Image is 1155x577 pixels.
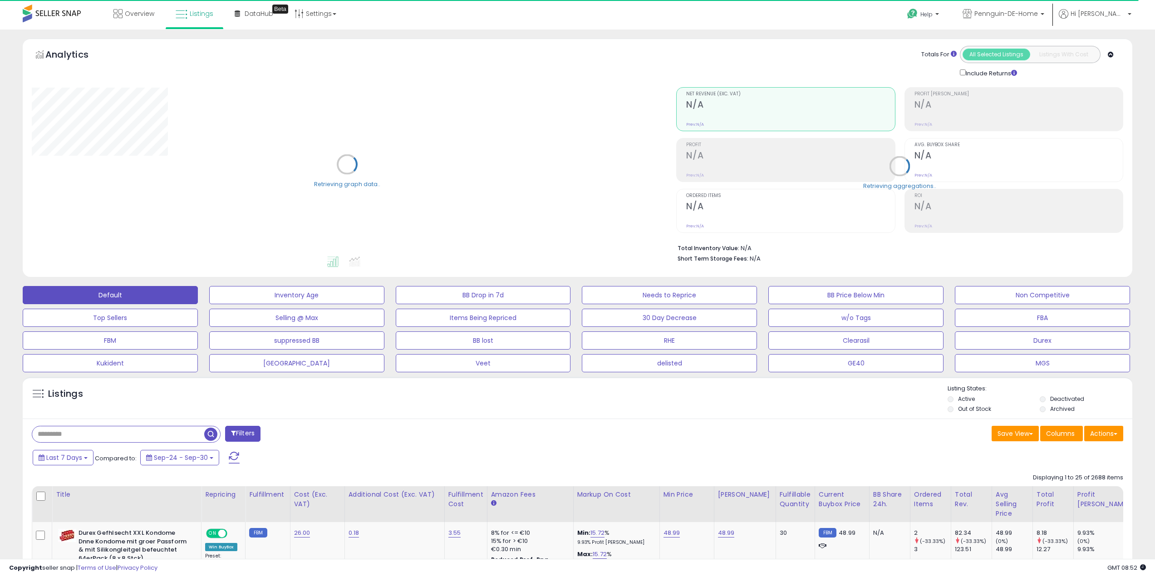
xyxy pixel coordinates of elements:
span: OFF [226,530,241,538]
small: (-33.33%) [1042,538,1068,545]
span: 48.99 [839,528,855,537]
div: Additional Cost (Exc. VAT) [349,490,441,499]
div: Include Returns [953,68,1028,78]
button: Actions [1084,426,1123,441]
div: 9.93% [1077,529,1135,537]
b: Max: [577,550,593,558]
button: 30 Day Decrease [582,309,757,327]
button: Selling @ Max [209,309,384,327]
button: Default [23,286,198,304]
b: Reduced Prof. Rng. [491,556,550,563]
a: 15.72 [590,528,605,538]
a: 48.99 [718,528,735,538]
a: Privacy Policy [118,563,157,572]
button: Inventory Age [209,286,384,304]
div: Displaying 1 to 25 of 2688 items [1033,473,1123,482]
span: Listings [190,9,213,18]
span: DataHub [245,9,273,18]
button: FBM [23,331,198,350]
label: Deactivated [1050,395,1084,403]
button: GE40 [768,354,944,372]
small: (-33.33%) [961,538,986,545]
div: % [577,550,653,567]
button: Items Being Repriced [396,309,571,327]
button: Listings With Cost [1030,49,1097,60]
small: (0%) [1077,538,1090,545]
div: 8.18 [1037,529,1073,537]
span: Columns [1046,429,1075,438]
a: 15.72 [593,550,607,559]
button: Last 7 Days [33,450,93,465]
button: Columns [1040,426,1083,441]
label: Archived [1050,405,1075,413]
b: Min: [577,528,591,537]
a: Terms of Use [78,563,116,572]
button: Veet [396,354,571,372]
div: Retrieving graph data.. [314,180,380,188]
div: Avg Selling Price [996,490,1029,518]
button: delisted [582,354,757,372]
label: Active [958,395,975,403]
button: Needs to Reprice [582,286,757,304]
button: FBA [955,309,1130,327]
a: 3.55 [448,528,461,538]
div: Markup on Cost [577,490,656,499]
span: Pennguin-DE-Home [974,9,1038,18]
div: Preset: [205,553,238,573]
button: Sep-24 - Sep-30 [140,450,219,465]
div: Min Price [664,490,710,499]
div: 48.99 [996,529,1032,537]
a: 0.18 [349,528,359,538]
p: Listing States: [948,385,1132,393]
label: Out of Stock [958,405,991,413]
span: Hi [PERSON_NAME] [1071,9,1125,18]
button: w/o Tags [768,309,944,327]
button: Top Sellers [23,309,198,327]
div: 82.34 [955,529,992,537]
b: Durex Gefhlsecht XXL Kondome Dnne Kondome mit groer Passform & mit Silikongleitgel befeuchtet 64e... [79,529,189,565]
div: Amazon Fees [491,490,570,499]
span: Overview [125,9,154,18]
span: Sep-24 - Sep-30 [154,453,208,462]
span: Help [920,10,933,18]
div: 2 [914,529,951,537]
div: seller snap | | [9,564,157,572]
small: FBM [819,528,836,538]
a: 26.00 [294,528,310,538]
div: 15% for > €10 [491,537,566,545]
div: BB Share 24h. [873,490,906,509]
button: BB Drop in 7d [396,286,571,304]
th: The percentage added to the cost of goods (COGS) that forms the calculator for Min & Max prices. [573,486,659,522]
button: Non Competitive [955,286,1130,304]
div: 48.99 [996,545,1032,553]
div: Fulfillment Cost [448,490,483,509]
button: BB lost [396,331,571,350]
span: 2025-10-8 08:52 GMT [1107,563,1146,572]
button: Kukident [23,354,198,372]
div: Total Rev. [955,490,988,509]
div: Fulfillable Quantity [780,490,811,509]
div: Cost (Exc. VAT) [294,490,341,509]
a: Hi [PERSON_NAME] [1059,9,1131,30]
div: Repricing [205,490,241,499]
div: 8% for <= €10 [491,529,566,537]
strong: Copyright [9,563,42,572]
span: ON [207,530,218,538]
small: (0%) [996,538,1008,545]
a: Help [900,1,948,30]
small: Amazon Fees. [491,499,496,508]
button: suppressed BB [209,331,384,350]
button: Clearasil [768,331,944,350]
button: [GEOGRAPHIC_DATA] [209,354,384,372]
div: Win BuyBox [205,543,237,551]
div: Tooltip anchor [272,5,288,14]
span: Last 7 Days [46,453,82,462]
div: 12.27 [1037,545,1073,553]
a: 48.99 [664,528,680,538]
button: MGS [955,354,1130,372]
button: RHE [582,331,757,350]
small: (-33.33%) [920,538,945,545]
div: 9.93% [1077,545,1135,553]
button: Durex [955,331,1130,350]
div: Current Buybox Price [819,490,865,509]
